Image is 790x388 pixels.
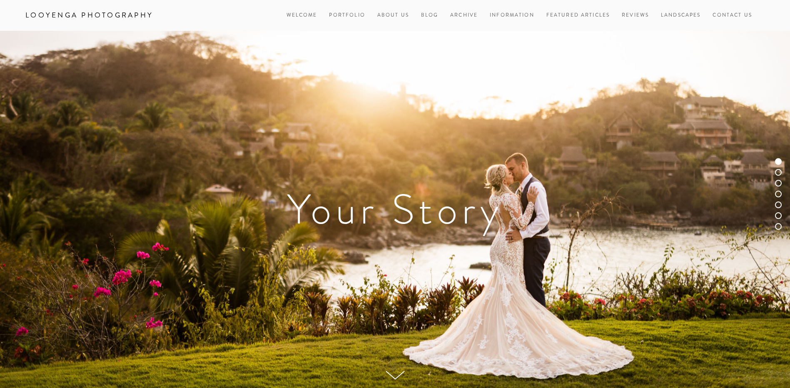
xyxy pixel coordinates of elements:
[661,10,701,21] a: Landscapes
[546,10,610,21] a: Featured Articles
[421,10,439,21] a: Blog
[713,10,752,21] a: Contact Us
[377,10,409,21] a: About Us
[490,12,534,19] a: Information
[450,10,478,21] a: Archive
[622,10,649,21] a: Reviews
[25,189,765,230] h1: Your Story
[329,12,365,19] a: Portfolio
[287,10,317,21] a: Welcome
[19,8,159,22] a: Looyenga Photography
